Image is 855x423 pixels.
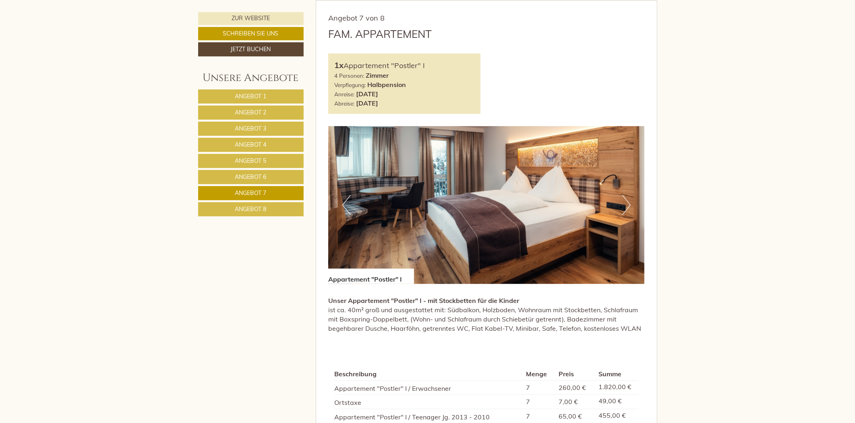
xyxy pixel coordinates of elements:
td: 7 [523,395,555,409]
td: Ortstaxe [334,395,523,409]
span: Angebot 6 [235,173,267,180]
a: Jetzt buchen [198,42,304,56]
td: 49,00 € [596,395,639,409]
b: [DATE] [356,90,378,98]
span: Angebot 8 [235,205,267,213]
span: Angebot 3 [235,125,267,132]
button: Next [622,195,631,215]
th: Preis [555,368,596,380]
span: Angebot 7 [235,189,267,197]
th: Menge [523,368,555,380]
td: 1.820,00 € [596,380,639,395]
span: 65,00 € [559,412,582,420]
small: Abreise: [334,100,354,107]
span: Angebot 4 [235,141,267,148]
b: 1x [334,60,344,70]
div: Appartement "Postler" I [334,60,474,71]
b: Zimmer [366,71,389,79]
b: Halbpension [367,81,406,89]
span: 260,00 € [559,384,586,392]
th: Summe [596,368,639,380]
span: Angebot 2 [235,109,267,116]
span: 7,00 € [559,398,578,406]
th: Beschreibung [334,368,523,380]
small: Anreise: [334,91,354,97]
img: image [328,126,644,284]
strong: Unser Appartement "Postler" I - mit Stockbetten für die Kinder [328,297,519,305]
span: Angebot 5 [235,157,267,164]
button: Previous [342,195,351,215]
a: Schreiben Sie uns [198,27,304,40]
p: ist ca. 40m² groß und ausgestattet mit: Südbalkon, Holzboden, Wohnraum mit Stockbetten, Schlafrau... [328,296,645,333]
b: [DATE] [356,99,378,107]
div: Fam. Appartement [328,27,432,41]
div: Appartement "Postler" I [328,269,414,284]
small: 4 Personen: [334,72,364,79]
a: Zur Website [198,12,304,25]
small: Verpflegung: [334,81,366,88]
td: Appartement "Postler" I / Erwachsener [334,380,523,395]
span: Angebot 7 von 8 [328,13,385,23]
td: 7 [523,380,555,395]
div: Unsere Angebote [198,70,304,85]
span: Angebot 1 [235,93,267,100]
